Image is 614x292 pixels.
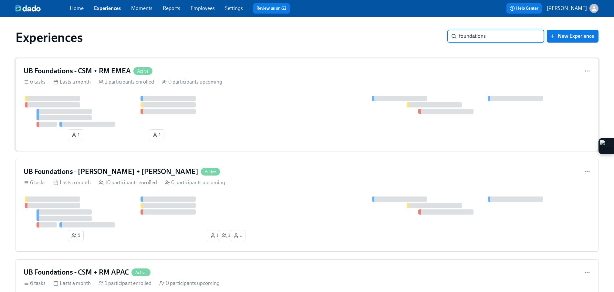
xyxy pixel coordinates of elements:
[131,5,152,11] a: Moments
[24,179,46,186] div: 6 tasks
[234,232,242,239] span: 1
[191,5,215,11] a: Employees
[94,5,121,11] a: Experiences
[600,140,613,153] img: Extension Icon
[201,169,220,174] span: Active
[68,129,83,140] button: 1
[133,69,152,74] span: Active
[24,66,131,76] h4: UB Foundations - CSM + RM EMEA
[256,5,286,12] a: Review us on G2
[70,5,84,11] a: Home
[53,78,91,86] div: Lasts a month
[149,129,164,140] button: 1
[16,5,70,12] a: dado
[506,3,542,14] button: Help Center
[222,232,230,239] span: 3
[547,30,598,43] button: New Experience
[24,280,46,287] div: 6 tasks
[159,280,220,287] div: 0 participants upcoming
[207,230,222,241] button: 1
[24,78,46,86] div: 6 tasks
[131,270,151,275] span: Active
[53,179,91,186] div: Lasts a month
[99,179,157,186] div: 10 participants enrolled
[210,232,219,239] span: 1
[24,267,129,277] h4: UB Foundations - CSM + RM APAC
[71,232,80,239] span: 5
[551,33,594,39] span: New Experience
[68,230,84,241] button: 5
[71,132,80,138] span: 1
[162,78,222,86] div: 0 participants upcoming
[16,159,598,252] a: UB Foundations - [PERSON_NAME] + [PERSON_NAME]Active6 tasks Lasts a month 10 participants enrolle...
[99,78,154,86] div: 2 participants enrolled
[230,230,245,241] button: 1
[547,4,598,13] button: [PERSON_NAME]
[218,230,234,241] button: 3
[53,280,91,287] div: Lasts a month
[165,179,225,186] div: 0 participants upcoming
[510,5,538,12] span: Help Center
[152,132,161,138] span: 1
[16,30,83,45] h1: Experiences
[163,5,180,11] a: Reports
[225,5,243,11] a: Settings
[16,58,598,151] a: UB Foundations - CSM + RM EMEAActive6 tasks Lasts a month 2 participants enrolled 0 participants ...
[24,167,198,176] h4: UB Foundations - [PERSON_NAME] + [PERSON_NAME]
[16,5,41,12] img: dado
[547,5,587,12] p: [PERSON_NAME]
[99,280,151,287] div: 1 participant enrolled
[459,30,544,43] input: Search by name
[253,3,290,14] button: Review us on G2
